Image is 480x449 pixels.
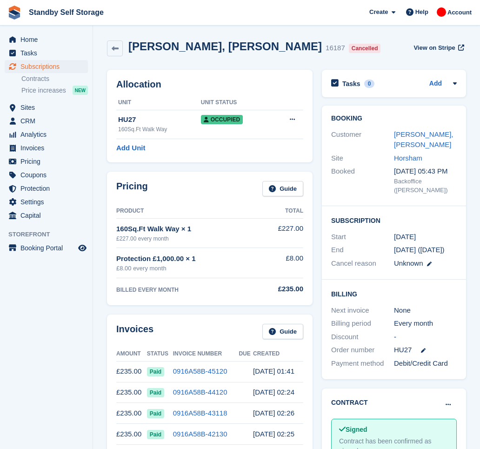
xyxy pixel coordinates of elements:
div: Cancelled [349,44,381,53]
h2: Billing [331,289,457,298]
div: Order number [331,345,394,355]
div: 0 [364,80,375,88]
h2: Booking [331,115,457,122]
div: Signed [339,425,449,435]
div: £8.00 every month [116,264,258,273]
a: menu [5,155,88,168]
td: £235.00 [116,403,147,424]
div: Backoffice ([PERSON_NAME]) [394,177,457,195]
span: Sites [20,101,76,114]
a: menu [5,182,88,195]
div: End [331,245,394,255]
div: None [394,305,457,316]
div: NEW [73,86,88,95]
div: Payment method [331,358,394,369]
span: Coupons [20,168,76,181]
a: menu [5,141,88,154]
div: 16187 [326,43,345,54]
div: BILLED EVERY MONTH [116,286,258,294]
h2: Contract [331,398,368,408]
div: Customer [331,129,394,150]
a: menu [5,241,88,255]
span: Home [20,33,76,46]
th: Due [239,347,253,362]
a: Horsham [394,154,422,162]
span: Invoices [20,141,76,154]
th: Unit [116,95,201,110]
a: 0916A58B-42130 [173,430,227,438]
h2: Allocation [116,79,303,90]
h2: Subscription [331,215,457,225]
div: Next invoice [331,305,394,316]
th: Product [116,204,258,219]
span: Protection [20,182,76,195]
time: 2025-06-01 01:26:02 UTC [253,409,294,417]
span: Account [447,8,472,17]
span: Paid [147,409,164,418]
a: Standby Self Storage [25,5,107,20]
div: HU27 [118,114,201,125]
th: Amount [116,347,147,362]
a: Preview store [77,242,88,254]
a: Add Unit [116,143,145,154]
span: Paid [147,367,164,376]
span: [DATE] ([DATE]) [394,246,445,254]
span: Help [415,7,428,17]
th: Unit Status [201,95,271,110]
div: 160Sq.Ft Walk Way × 1 [116,224,258,235]
a: menu [5,209,88,222]
span: Analytics [20,128,76,141]
a: menu [5,195,88,208]
div: £235.00 [258,284,303,295]
span: Storefront [8,230,93,239]
td: £235.00 [116,424,147,445]
a: Guide [262,324,303,339]
th: Status [147,347,173,362]
div: Start [331,232,394,242]
div: Debit/Credit Card [394,358,457,369]
a: Contracts [21,74,88,83]
div: Every month [394,318,457,329]
h2: [PERSON_NAME], [PERSON_NAME] [128,40,322,53]
div: Site [331,153,394,164]
td: £235.00 [116,361,147,382]
a: 0916A58B-44120 [173,388,227,396]
a: menu [5,33,88,46]
div: Booked [331,166,394,195]
time: 2025-07-01 01:24:35 UTC [253,388,294,396]
a: Add [429,79,442,89]
time: 2025-05-01 01:25:53 UTC [253,430,294,438]
a: menu [5,47,88,60]
span: Unknown [394,259,423,267]
th: Invoice Number [173,347,239,362]
img: stora-icon-8386f47178a22dfd0bd8f6a31ec36ba5ce8667c1dd55bd0f319d3a0aa187defe.svg [7,6,21,20]
span: Create [369,7,388,17]
span: Capital [20,209,76,222]
td: £8.00 [258,248,303,278]
a: [PERSON_NAME], [PERSON_NAME] [394,130,453,149]
a: menu [5,101,88,114]
span: Subscriptions [20,60,76,73]
a: menu [5,128,88,141]
img: Aaron Winter [437,7,446,17]
a: 0916A58B-45120 [173,367,227,375]
span: Paid [147,388,164,397]
a: Price increases NEW [21,85,88,95]
span: HU27 [394,345,412,355]
span: CRM [20,114,76,127]
div: £227.00 every month [116,235,258,243]
span: Occupied [201,115,243,124]
time: 2025-08-01 00:41:22 UTC [253,367,294,375]
time: 2023-04-01 00:00:00 UTC [394,232,416,242]
div: 160Sq.Ft Walk Way [118,125,201,134]
a: View on Stripe [410,40,466,55]
div: - [394,332,457,342]
a: 0916A58B-43118 [173,409,227,417]
div: Discount [331,332,394,342]
span: Settings [20,195,76,208]
a: menu [5,60,88,73]
h2: Invoices [116,324,153,339]
div: Cancel reason [331,258,394,269]
h2: Tasks [342,80,360,88]
span: Price increases [21,86,66,95]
